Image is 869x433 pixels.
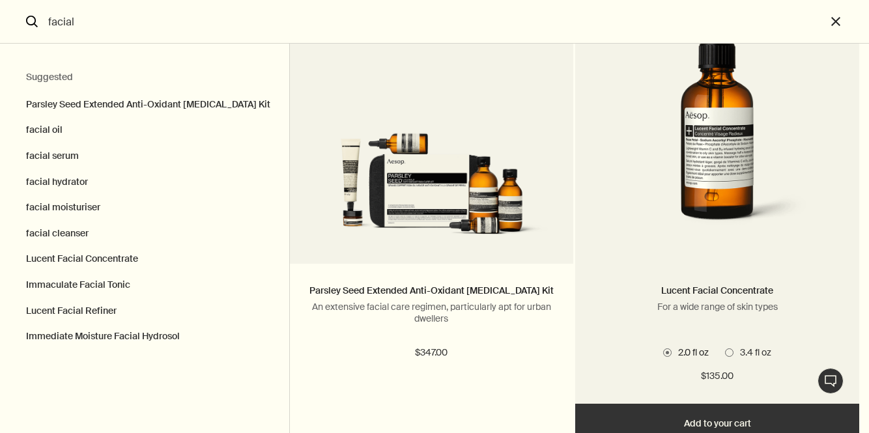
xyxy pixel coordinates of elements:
a: Parsley Seed Anti-Oxidant kit in microfibre case [290,3,574,264]
img: Parsley Seed Anti-Oxidant kit in microfibre case [309,96,554,244]
h2: Suggested [26,70,263,85]
img: Lucent Facial Concentrate in an amber glass bottle with a pipette. [595,5,840,244]
a: Lucent Facial Concentrate [661,285,773,296]
a: Parsley Seed Extended Anti-Oxidant [MEDICAL_DATA] Kit [309,285,554,296]
span: 2.0 fl oz [672,346,709,358]
p: An extensive facial care regimen, particularly apt for urban dwellers [309,301,554,324]
p: For a wide range of skin types [595,301,840,313]
span: 3.4 fl oz [734,346,771,358]
button: Live Assistance [818,368,844,394]
span: $135.00 [701,369,734,384]
a: Lucent Facial Concentrate in an amber glass bottle with a pipette. [575,3,859,264]
span: $347.00 [415,345,448,361]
